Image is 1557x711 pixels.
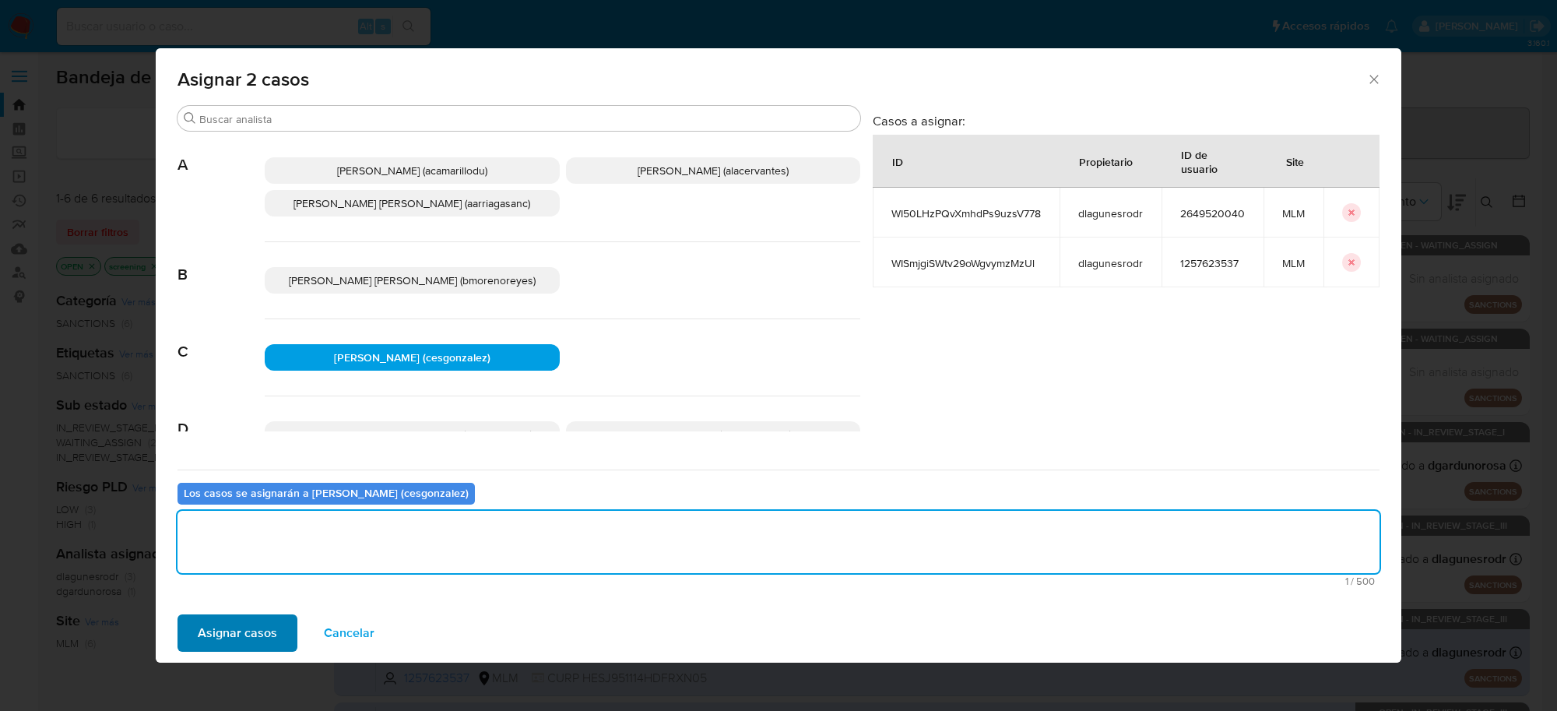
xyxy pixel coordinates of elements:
div: [PERSON_NAME] (dgardunorosa) [566,421,861,448]
span: WI50LHzPQvXmhdPs9uzsV778 [891,206,1041,220]
span: [PERSON_NAME] (alacervantes) [638,163,789,178]
b: Los casos se asignarán a [PERSON_NAME] (cesgonzalez) [184,485,469,501]
button: Cerrar ventana [1366,72,1380,86]
span: [PERSON_NAME] (dgardunorosa) [634,427,792,442]
span: MLM [1282,206,1305,220]
h3: Casos a asignar: [873,113,1380,128]
span: MLM [1282,256,1305,270]
div: [PERSON_NAME] [PERSON_NAME] (bmorenoreyes) [265,267,560,294]
span: A [177,132,265,174]
div: ID de usuario [1162,136,1263,187]
span: D [177,396,265,438]
span: [PERSON_NAME] [PERSON_NAME] (dlagunesrodr) [292,427,532,442]
button: icon-button [1342,253,1361,272]
span: dlagunesrodr [1078,206,1143,220]
div: [PERSON_NAME] [PERSON_NAME] (aarriagasanc) [265,190,560,216]
span: Asignar 2 casos [177,70,1366,89]
span: C [177,319,265,361]
span: Máximo 500 caracteres [182,576,1375,586]
span: Asignar casos [198,616,277,650]
div: [PERSON_NAME] (acamarillodu) [265,157,560,184]
span: [PERSON_NAME] (cesgonzalez) [334,350,490,365]
div: [PERSON_NAME] [PERSON_NAME] (dlagunesrodr) [265,421,560,448]
span: WISmjgiSWtv29oWgvymzMzUl [891,256,1041,270]
span: 1257623537 [1180,256,1245,270]
span: [PERSON_NAME] (acamarillodu) [337,163,487,178]
span: [PERSON_NAME] [PERSON_NAME] (bmorenoreyes) [289,273,536,288]
button: icon-button [1342,203,1361,222]
div: assign-modal [156,48,1401,663]
input: Buscar analista [199,112,854,126]
div: [PERSON_NAME] (alacervantes) [566,157,861,184]
span: [PERSON_NAME] [PERSON_NAME] (aarriagasanc) [293,195,530,211]
button: Buscar [184,112,196,125]
span: B [177,242,265,284]
button: Asignar casos [177,614,297,652]
button: Cancelar [304,614,395,652]
span: 2649520040 [1180,206,1245,220]
span: Cancelar [324,616,374,650]
div: Propietario [1060,143,1151,180]
div: Site [1267,143,1323,180]
span: dlagunesrodr [1078,256,1143,270]
div: [PERSON_NAME] (cesgonzalez) [265,344,560,371]
div: ID [873,143,922,180]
